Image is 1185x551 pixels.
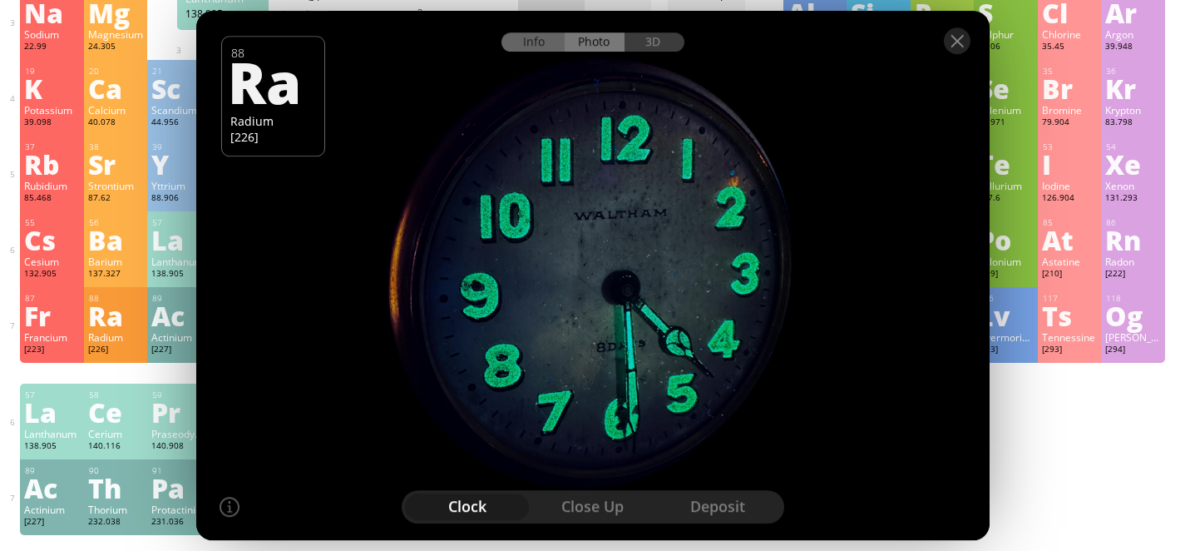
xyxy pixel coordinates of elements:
div: Tennessine [1042,330,1097,344]
div: Strontium [88,179,143,192]
div: 84 [979,217,1033,228]
div: Argon [1105,27,1160,41]
div: Info [501,32,565,52]
div: 54 [1106,141,1160,152]
div: Lanthanum [151,255,206,268]
div: Actinium [151,330,206,344]
div: Actinium [24,503,79,516]
div: 36 [1106,66,1160,77]
div: [227] [24,516,79,529]
div: Density [281,7,364,22]
div: 85 [1043,217,1097,228]
div: 116 [979,293,1033,304]
div: 78.971 [978,117,1033,130]
div: Sr [88,151,143,177]
div: 91 [152,465,206,476]
div: Ce [88,399,143,425]
div: 140.116 [88,440,143,454]
div: Iodine [1042,179,1097,192]
div: 24.305 [88,41,143,54]
div: 138.905 [185,7,260,20]
div: 232.038 [88,516,143,529]
div: Cs [24,226,79,253]
div: 231.036 [151,516,206,529]
div: Sodium [24,27,79,41]
div: Ac [151,302,206,329]
div: 138.905 [24,440,79,454]
div: Radon [1105,255,1160,268]
div: Ts [1042,302,1097,329]
div: Pr [151,399,206,425]
div: Barium [88,255,143,268]
div: Th [88,474,143,501]
div: Scandium [151,103,206,117]
div: Te [978,151,1033,177]
div: Rn [1105,226,1160,253]
div: Polonium [978,255,1033,268]
div: Xe [1105,151,1160,177]
div: 22.99 [24,41,79,54]
div: [226] [230,129,316,145]
div: Ca [88,75,143,102]
div: Ra [88,302,143,329]
div: 37 [25,141,79,152]
div: La [24,399,79,425]
div: Po [978,226,1033,253]
div: 39.098 [24,117,79,130]
div: Ra [228,53,314,110]
div: Radium [230,113,316,129]
div: Selenium [978,103,1033,117]
div: 38 [89,141,143,152]
div: 59 [152,390,206,400]
div: 53 [1043,141,1097,152]
div: Pa [151,474,206,501]
div: 34 [979,66,1033,77]
div: deposit [655,494,781,520]
div: Thorium [88,503,143,516]
sup: 3 [417,7,422,18]
div: [294] [1105,344,1160,357]
div: 32.06 [978,41,1033,54]
div: Sulphur [978,27,1033,41]
div: 55 [25,217,79,228]
div: Se [978,75,1033,102]
div: Lv [978,302,1033,329]
div: 3D [625,32,684,52]
div: 58 [89,390,143,400]
div: 138.905 [151,268,206,281]
div: 88.906 [151,192,206,206]
div: Yttrium [151,179,206,192]
div: [223] [24,344,79,357]
div: [209] [978,268,1033,281]
div: 126.904 [1042,192,1097,206]
div: [293] [1042,344,1097,357]
div: 39.948 [1105,41,1160,54]
div: 127.6 [978,192,1033,206]
div: La [151,226,206,253]
div: Cesium [24,255,79,268]
div: Praseodymium [151,427,206,440]
div: 89 [25,465,79,476]
div: Cerium [88,427,143,440]
div: 35 [1043,66,1097,77]
div: 137.327 [88,268,143,281]
div: Y [151,151,206,177]
div: Rubidium [24,179,79,192]
div: 20 [89,66,143,77]
div: 40.078 [88,117,143,130]
div: 39 [152,141,206,152]
div: Francium [24,330,79,344]
div: 19 [25,66,79,77]
div: Sc [151,75,206,102]
div: Kr [1105,75,1160,102]
div: 85.468 [24,192,79,206]
div: 117 [1043,293,1097,304]
div: Astatine [1042,255,1097,268]
div: Ac [24,474,79,501]
div: 52 [979,141,1033,152]
div: Protactinium [151,503,206,516]
div: 87 [25,293,79,304]
div: I [1042,151,1097,177]
div: close up [530,494,655,520]
div: 86 [1106,217,1160,228]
